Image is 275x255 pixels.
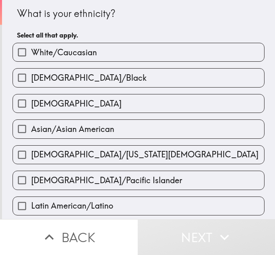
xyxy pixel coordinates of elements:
span: [DEMOGRAPHIC_DATA] [31,98,122,109]
h6: Select all that apply. [17,31,260,40]
span: Asian/Asian American [31,123,114,135]
button: [DEMOGRAPHIC_DATA]/[US_STATE][DEMOGRAPHIC_DATA] [13,146,264,164]
span: Latin American/Latino [31,200,113,211]
button: White/Caucasian [13,43,264,61]
span: [DEMOGRAPHIC_DATA]/Black [31,72,147,84]
button: [DEMOGRAPHIC_DATA]/Pacific Islander [13,171,264,189]
span: [DEMOGRAPHIC_DATA]/Pacific Islander [31,175,182,186]
button: [DEMOGRAPHIC_DATA]/Black [13,69,264,87]
span: [DEMOGRAPHIC_DATA]/[US_STATE][DEMOGRAPHIC_DATA] [31,149,258,160]
button: Latin American/Latino [13,197,264,215]
span: White/Caucasian [31,47,97,58]
button: [DEMOGRAPHIC_DATA] [13,94,264,113]
button: Asian/Asian American [13,120,264,138]
div: What is your ethnicity? [17,7,260,21]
